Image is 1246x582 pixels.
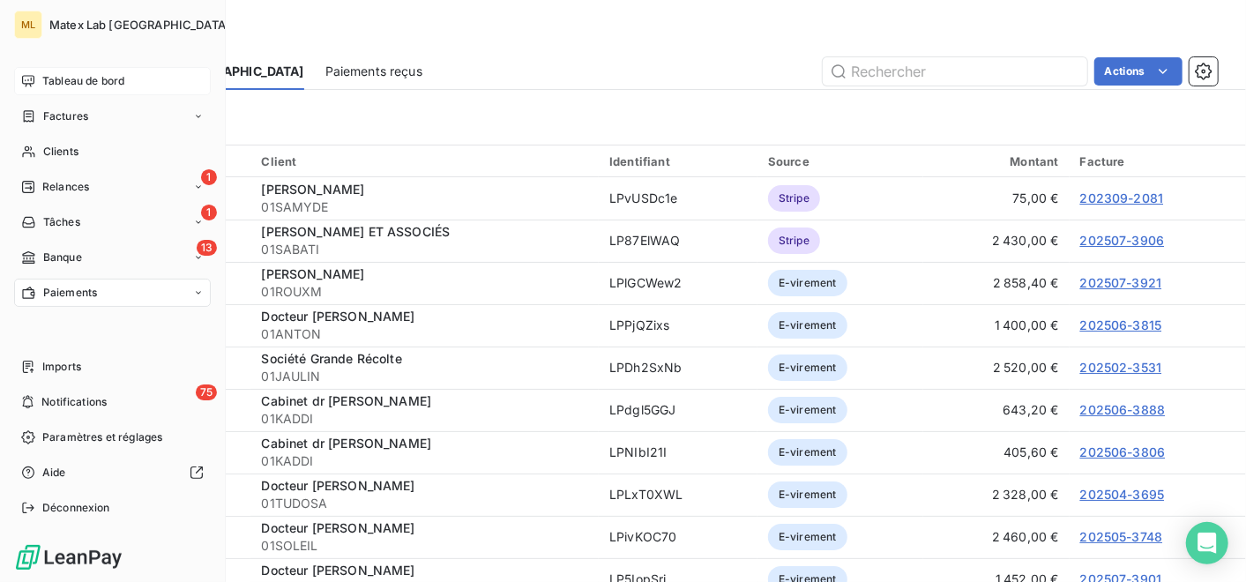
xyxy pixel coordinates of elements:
a: Clients [14,138,211,166]
span: Stripe [768,185,820,212]
img: Logo LeanPay [14,543,123,571]
span: Déconnexion [42,500,110,516]
a: 202505-3748 [1080,529,1163,544]
span: Docteur [PERSON_NAME] [261,309,414,324]
span: [PERSON_NAME] [261,182,364,197]
td: 2 460,00 € [923,516,1069,558]
div: Montant [934,154,1058,168]
span: E-virement [768,312,847,339]
div: ML [14,11,42,39]
span: Cabinet dr [PERSON_NAME] [261,393,431,408]
span: Notifications [41,394,107,410]
div: Open Intercom Messenger [1186,522,1228,564]
span: Relances [42,179,89,195]
span: Tableau de bord [42,73,124,89]
span: E-virement [768,270,847,296]
span: 01SABATI [261,241,588,258]
a: Factures [14,102,211,131]
a: 1Tâches [14,208,211,236]
span: Clients [43,144,78,160]
span: Docteur [PERSON_NAME] [261,520,414,535]
td: 1 400,00 € [923,304,1069,347]
td: 2 430,00 € [923,220,1069,262]
a: 202309-2081 [1080,190,1164,205]
span: 1 [201,169,217,185]
td: LPLxT0XWL [599,474,757,516]
span: Paramètres et réglages [42,429,162,445]
div: Facture [1080,154,1235,168]
div: Identifiant [609,154,747,168]
span: Docteur [PERSON_NAME] [261,478,414,493]
span: Tâches [43,214,80,230]
span: Docteur [PERSON_NAME] [261,563,414,578]
span: E-virement [768,354,847,381]
span: 01KADDI [261,452,588,470]
span: Paiements [43,285,97,301]
span: 75 [196,384,217,400]
span: 01ANTON [261,325,588,343]
span: 1 [201,205,217,220]
a: 1Relances [14,173,211,201]
span: E-virement [768,481,847,508]
span: [PERSON_NAME] ET ASSOCIÉS [261,224,450,239]
span: 13 [197,240,217,256]
td: LPPjQZixs [599,304,757,347]
td: LPdgl5GGJ [599,389,757,431]
span: 01SAMYDE [261,198,588,216]
td: LPivKOC70 [599,516,757,558]
span: Aide [42,465,66,481]
span: 01SOLEIL [261,537,588,555]
a: 202502-3531 [1080,360,1162,375]
span: 01KADDI [261,410,588,428]
span: Société Grande Récolte [261,351,401,366]
a: 202506-3888 [1080,402,1166,417]
span: Matex Lab [GEOGRAPHIC_DATA] [49,18,230,32]
div: Source [768,154,913,168]
td: 2 328,00 € [923,474,1069,516]
a: Tableau de bord [14,67,211,95]
span: Banque [43,250,82,265]
span: Stripe [768,228,820,254]
td: LPDh2SxNb [599,347,757,389]
span: E-virement [768,439,847,466]
td: 2 858,40 € [923,262,1069,304]
a: Paiements [14,279,211,307]
input: Rechercher [823,57,1087,86]
span: 01ROUXM [261,283,588,301]
a: 202506-3815 [1080,317,1162,332]
span: 01TUDOSA [261,495,588,512]
span: E-virement [768,397,847,423]
a: 202506-3806 [1080,444,1166,459]
span: Factures [43,108,88,124]
td: LPvUSDc1e [599,177,757,220]
td: 643,20 € [923,389,1069,431]
a: 13Banque [14,243,211,272]
td: 405,60 € [923,431,1069,474]
span: Imports [42,359,81,375]
td: 2 520,00 € [923,347,1069,389]
a: 202507-3921 [1080,275,1162,290]
span: Cabinet dr [PERSON_NAME] [261,436,431,451]
button: Actions [1094,57,1183,86]
span: [PERSON_NAME] [261,266,364,281]
span: E-virement [768,524,847,550]
a: Aide [14,459,211,487]
td: LPNIbI21I [599,431,757,474]
div: Client [261,154,588,168]
span: Paiements reçus [325,63,422,80]
a: 202504-3695 [1080,487,1165,502]
a: Paramètres et réglages [14,423,211,451]
a: 202507-3906 [1080,233,1165,248]
td: LP87ElWAQ [599,220,757,262]
span: 01JAULIN [261,368,588,385]
td: 75,00 € [923,177,1069,220]
a: Imports [14,353,211,381]
td: LPlGCWew2 [599,262,757,304]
